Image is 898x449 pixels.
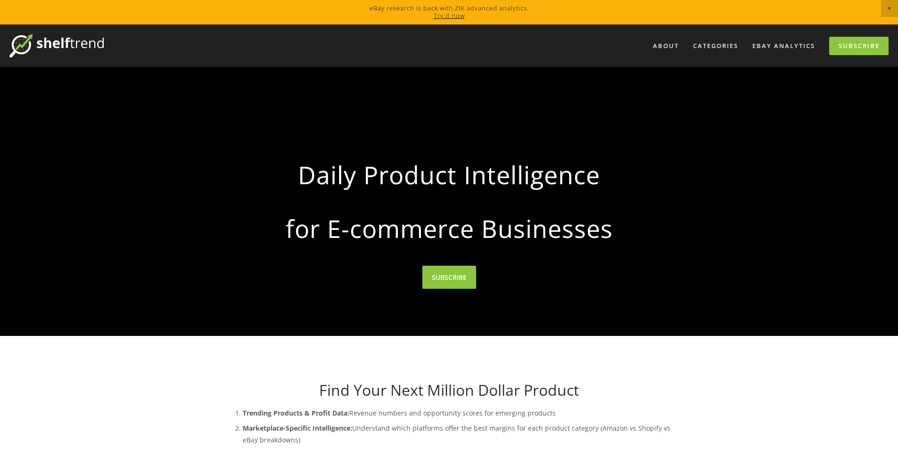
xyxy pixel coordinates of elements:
h1: Find Your Next Million Dollar Product [224,381,675,399]
div: Categories [687,38,744,54]
strong: for E-commerce Businesses [239,206,659,251]
a: eBay Analytics [746,38,821,54]
strong: Marketplace-Specific Intelligence: [243,424,352,433]
a: Try it now [434,11,465,20]
strong: Trending Products & Profit Data: [243,408,349,417]
a: SUBSCRIBE [422,266,476,289]
img: ShelfTrend [9,34,104,57]
a: Subscribe [829,37,889,55]
a: About [647,38,685,54]
p: Revenue numbers and opportunity scores for emerging products [243,407,675,419]
p: Understand which platforms offer the best margins for each product category (Amazon vs Shopify vs... [243,422,675,446]
strong: Daily Product Intelligence [239,153,659,197]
